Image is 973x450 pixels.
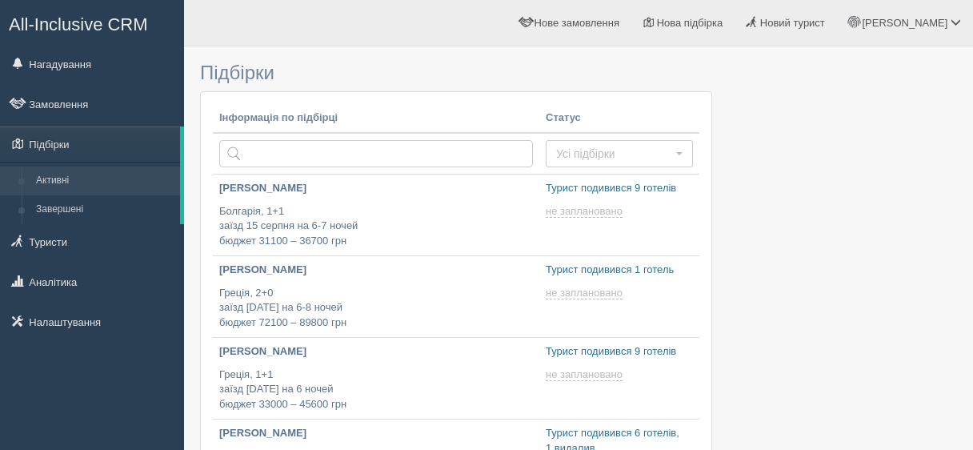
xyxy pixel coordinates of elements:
[546,287,626,299] a: не заплановано
[546,181,693,196] p: Турист подивився 9 готелів
[213,256,539,337] a: [PERSON_NAME] Греція, 2+0заїзд [DATE] на 6-8 ночейбюджет 72100 – 89800 грн
[657,17,723,29] span: Нова підбірка
[546,140,693,167] button: Усі підбірки
[219,368,533,412] p: Греція, 1+1 заїзд [DATE] на 6 ночей бюджет 33000 – 45600 грн
[213,338,539,419] a: [PERSON_NAME] Греція, 1+1заїзд [DATE] на 6 ночейбюджет 33000 – 45600 грн
[29,195,180,224] a: Завершені
[862,17,947,29] span: [PERSON_NAME]
[1,1,183,45] a: All-Inclusive CRM
[9,14,148,34] span: All-Inclusive CRM
[546,287,623,299] span: не заплановано
[546,368,626,381] a: не заплановано
[546,368,623,381] span: не заплановано
[213,104,539,133] th: Інформація по підбірці
[219,140,533,167] input: Пошук за країною або туристом
[546,263,693,278] p: Турист подивився 1 готель
[219,286,533,331] p: Греція, 2+0 заїзд [DATE] на 6-8 ночей бюджет 72100 – 89800 грн
[219,344,533,360] p: [PERSON_NAME]
[539,104,699,133] th: Статус
[546,344,693,360] p: Турист подивився 9 готелів
[29,167,180,195] a: Активні
[213,175,539,255] a: [PERSON_NAME] Болгарія, 1+1заїзд 15 серпня на 6-7 ночейбюджет 31100 – 36700 грн
[546,205,626,218] a: не заплановано
[760,17,825,29] span: Новий турист
[219,263,533,278] p: [PERSON_NAME]
[219,181,533,196] p: [PERSON_NAME]
[556,146,672,162] span: Усі підбірки
[546,205,623,218] span: не заплановано
[535,17,619,29] span: Нове замовлення
[219,426,533,441] p: [PERSON_NAME]
[219,204,533,249] p: Болгарія, 1+1 заїзд 15 серпня на 6-7 ночей бюджет 31100 – 36700 грн
[200,62,274,83] span: Підбірки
